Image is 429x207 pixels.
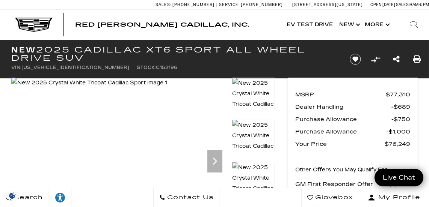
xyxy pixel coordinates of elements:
[301,188,359,207] a: Glovebox
[49,192,71,203] div: Explore your accessibility options
[156,3,216,7] a: Sales: [PHONE_NUMBER]
[393,54,400,64] a: Share this New 2025 Cadillac XT6 Sport All Wheel Drive SUV
[295,102,410,112] a: Dealer Handling $689
[295,114,391,124] span: Purchase Allowance
[390,102,410,112] span: $689
[409,2,429,7] span: 9 AM-6 PM
[11,45,36,54] strong: New
[75,21,249,28] span: Red [PERSON_NAME] Cadillac, Inc.
[399,10,429,40] div: Search
[4,192,21,199] section: Click to Open Cookie Consent Modal
[295,179,388,189] span: GM First Responder Offer
[370,2,395,7] span: Open [DATE]
[386,126,410,137] span: $1,000
[216,3,285,7] a: Service: [PHONE_NUMBER]
[75,22,249,28] a: Red [PERSON_NAME] Cadillac, Inc.
[295,165,387,175] p: Other Offers You May Qualify For
[15,18,53,32] img: Cadillac Dark Logo with Cadillac White Text
[11,65,21,70] span: VIN:
[295,126,386,137] span: Purchase Allowance
[156,2,171,7] span: Sales:
[232,78,275,120] img: New 2025 Crystal White Tricoat Cadillac Sport image 1
[295,126,410,137] a: Purchase Allowance $1,000
[232,120,275,162] img: New 2025 Crystal White Tricoat Cadillac Sport image 2
[292,2,363,7] a: [STREET_ADDRESS][US_STATE]
[165,192,214,203] span: Contact Us
[396,2,409,7] span: Sales:
[153,188,220,207] a: Contact Us
[295,89,410,100] a: MSRP $77,310
[241,2,283,7] span: [PHONE_NUMBER]
[362,10,391,40] button: More
[391,114,410,124] span: $750
[386,89,410,100] span: $77,310
[295,139,410,149] a: Your Price $76,249
[172,2,214,7] span: [PHONE_NUMBER]
[413,54,421,64] a: Print this New 2025 Cadillac XT6 Sport All Wheel Drive SUV
[370,54,381,65] button: Compare Vehicle
[347,53,364,65] button: Save vehicle
[295,139,385,149] span: Your Price
[385,139,410,149] span: $76,249
[295,114,410,124] a: Purchase Allowance $750
[21,65,129,70] span: [US_VEHICLE_IDENTIFICATION_NUMBER]
[295,102,390,112] span: Dealer Handling
[359,188,429,207] button: Open user profile menu
[375,192,420,203] span: My Profile
[336,10,362,40] a: New
[4,192,21,199] img: Opt-Out Icon
[11,78,168,88] img: New 2025 Crystal White Tricoat Cadillac Sport image 1
[219,2,240,7] span: Service:
[49,188,72,207] a: Explore your accessibility options
[284,10,336,40] a: EV Test Drive
[156,65,177,70] span: C152196
[137,65,156,70] span: Stock:
[379,173,419,182] span: Live Chat
[313,192,353,203] span: Glovebox
[295,179,410,189] a: GM First Responder Offer $1,000
[232,162,275,205] img: New 2025 Crystal White Tricoat Cadillac Sport image 3
[207,150,222,172] div: Next
[12,192,43,203] span: Search
[375,169,423,186] a: Live Chat
[11,46,338,62] h1: 2025 Cadillac XT6 Sport All Wheel Drive SUV
[295,89,386,100] span: MSRP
